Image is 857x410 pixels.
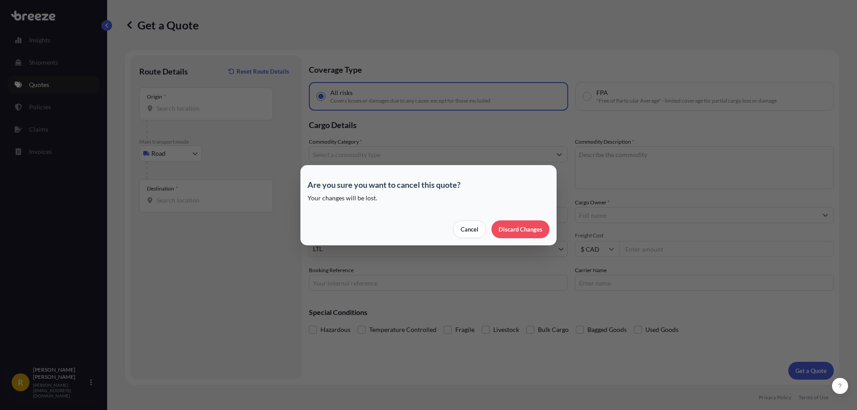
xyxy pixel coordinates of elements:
[308,179,549,190] p: Are you sure you want to cancel this quote?
[453,220,486,238] button: Cancel
[308,194,549,203] p: Your changes will be lost.
[499,225,542,234] p: Discard Changes
[461,225,478,234] p: Cancel
[491,220,549,238] button: Discard Changes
